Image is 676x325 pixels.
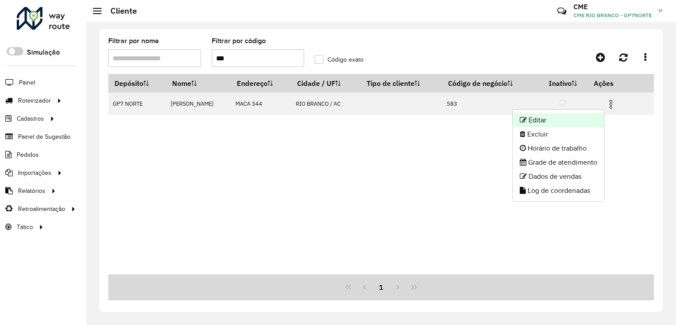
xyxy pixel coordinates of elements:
th: Nome [166,74,231,92]
th: Inativo [538,74,588,92]
th: Depósito [108,74,166,92]
th: Código de negócio [442,74,538,92]
li: Dados de vendas [513,170,604,184]
td: GP7 NORTE [108,92,166,115]
a: Contato Rápido [552,2,571,21]
span: CME RIO BRANCO - GP7NORTE [573,11,652,19]
span: Pedidos [17,150,39,159]
label: Filtrar por nome [108,36,159,46]
label: Código exato [315,55,364,64]
label: Simulação [27,47,60,58]
span: Importações [18,168,51,177]
td: [PERSON_NAME] [166,92,231,115]
th: Cidade / UF [291,74,360,92]
th: Endereço [231,74,291,92]
span: Retroalimentação [18,204,65,214]
th: Tipo de cliente [360,74,442,92]
span: Relatórios [18,186,45,196]
li: Excluir [513,127,604,141]
td: RIO BRANCO / AC [291,92,360,115]
span: Cadastros [17,114,44,123]
li: Log de coordenadas [513,184,604,198]
span: Roteirizador [18,96,51,105]
td: MACA 344 [231,92,291,115]
h2: Cliente [102,6,137,16]
span: Tático [17,222,33,232]
label: Filtrar por código [212,36,266,46]
button: 1 [373,279,389,295]
span: Painel de Sugestão [18,132,70,141]
li: Grade de atendimento [513,155,604,170]
span: Painel [19,78,35,87]
td: 583 [442,92,538,115]
li: Editar [513,113,604,127]
h3: CME [573,3,652,11]
li: Horário de trabalho [513,141,604,155]
th: Ações [588,74,641,92]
